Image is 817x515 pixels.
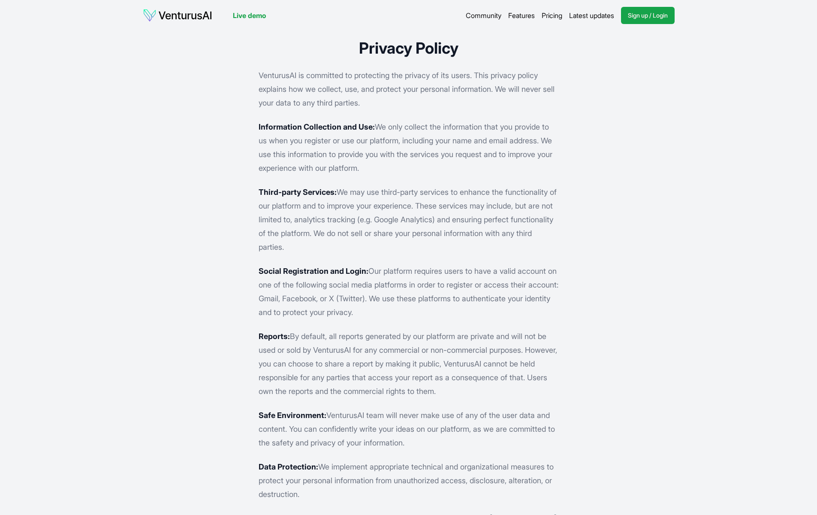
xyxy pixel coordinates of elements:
[259,69,558,110] p: VenturusAI is committed to protecting the privacy of its users. This privacy policy explains how ...
[233,10,266,21] a: Live demo
[143,9,212,22] img: logo
[259,120,558,175] p: We only collect the information that you provide to us when you register or use our platform, inc...
[259,188,337,197] strong: Third-party Services:
[259,411,326,420] strong: Safe Environment:
[621,7,675,24] a: Sign up / Login
[508,10,535,21] a: Features
[259,122,375,131] strong: Information Collection and Use:
[259,185,558,254] p: We may use third-party services to enhance the functionality of our platform and to improve your ...
[259,462,318,471] strong: Data Protection:
[259,332,290,341] strong: Reports:
[628,11,668,20] span: Sign up / Login
[259,267,368,276] strong: Social Registration and Login:
[259,38,558,58] h2: Privacy Policy
[259,409,558,450] p: VenturusAI team will never make use of any of the user data and content. You can confidently writ...
[259,460,558,501] p: We implement appropriate technical and organizational measures to protect your personal informati...
[259,264,558,319] p: Our platform requires users to have a valid account on one of the following social media platform...
[569,10,614,21] a: Latest updates
[466,10,501,21] a: Community
[542,10,562,21] a: Pricing
[259,330,558,398] p: By default, all reports generated by our platform are private and will not be used or sold by Ven...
